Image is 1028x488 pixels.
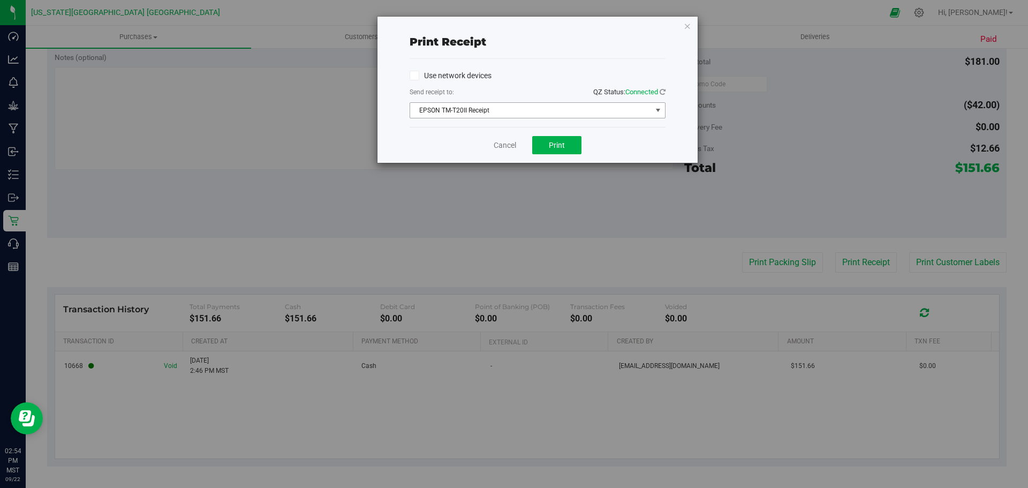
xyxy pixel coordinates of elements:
span: select [651,103,664,118]
span: Print [549,141,565,149]
button: Print [532,136,581,154]
span: Connected [625,88,658,96]
span: Print receipt [410,35,486,48]
a: Cancel [494,140,516,151]
label: Send receipt to: [410,87,454,97]
label: Use network devices [410,70,492,81]
span: QZ Status: [593,88,666,96]
span: EPSON TM-T20II Receipt [410,103,652,118]
iframe: Resource center [11,402,43,434]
